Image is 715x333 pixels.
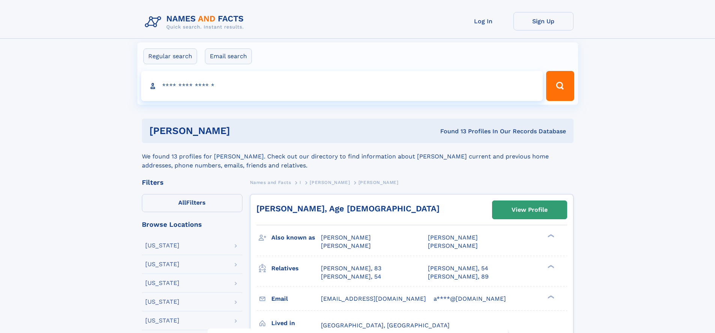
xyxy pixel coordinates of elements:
[145,299,179,305] div: [US_STATE]
[453,12,513,30] a: Log In
[145,243,179,249] div: [US_STATE]
[142,179,242,186] div: Filters
[512,201,548,218] div: View Profile
[428,234,478,241] span: [PERSON_NAME]
[142,143,574,170] div: We found 13 profiles for [PERSON_NAME]. Check out our directory to find information about [PERSON...
[142,12,250,32] img: Logo Names and Facts
[321,242,371,249] span: [PERSON_NAME]
[546,71,574,101] button: Search Button
[271,317,321,330] h3: Lived in
[149,126,335,136] h1: [PERSON_NAME]
[358,180,399,185] span: [PERSON_NAME]
[492,201,567,219] a: View Profile
[546,234,555,238] div: ❯
[271,231,321,244] h3: Also known as
[428,264,488,273] a: [PERSON_NAME], 54
[546,294,555,299] div: ❯
[145,261,179,267] div: [US_STATE]
[271,262,321,275] h3: Relatives
[141,71,543,101] input: search input
[271,292,321,305] h3: Email
[546,264,555,269] div: ❯
[428,242,478,249] span: [PERSON_NAME]
[513,12,574,30] a: Sign Up
[321,295,426,302] span: [EMAIL_ADDRESS][DOMAIN_NAME]
[321,264,381,273] a: [PERSON_NAME], 83
[256,204,440,213] a: [PERSON_NAME], Age [DEMOGRAPHIC_DATA]
[428,273,489,281] a: [PERSON_NAME], 89
[300,180,301,185] span: I
[178,199,186,206] span: All
[310,178,350,187] a: [PERSON_NAME]
[145,280,179,286] div: [US_STATE]
[145,318,179,324] div: [US_STATE]
[142,194,242,212] label: Filters
[205,48,252,64] label: Email search
[300,178,301,187] a: I
[142,221,242,228] div: Browse Locations
[143,48,197,64] label: Regular search
[250,178,291,187] a: Names and Facts
[321,322,450,329] span: [GEOGRAPHIC_DATA], [GEOGRAPHIC_DATA]
[310,180,350,185] span: [PERSON_NAME]
[321,234,371,241] span: [PERSON_NAME]
[321,273,381,281] a: [PERSON_NAME], 54
[335,127,566,136] div: Found 13 Profiles In Our Records Database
